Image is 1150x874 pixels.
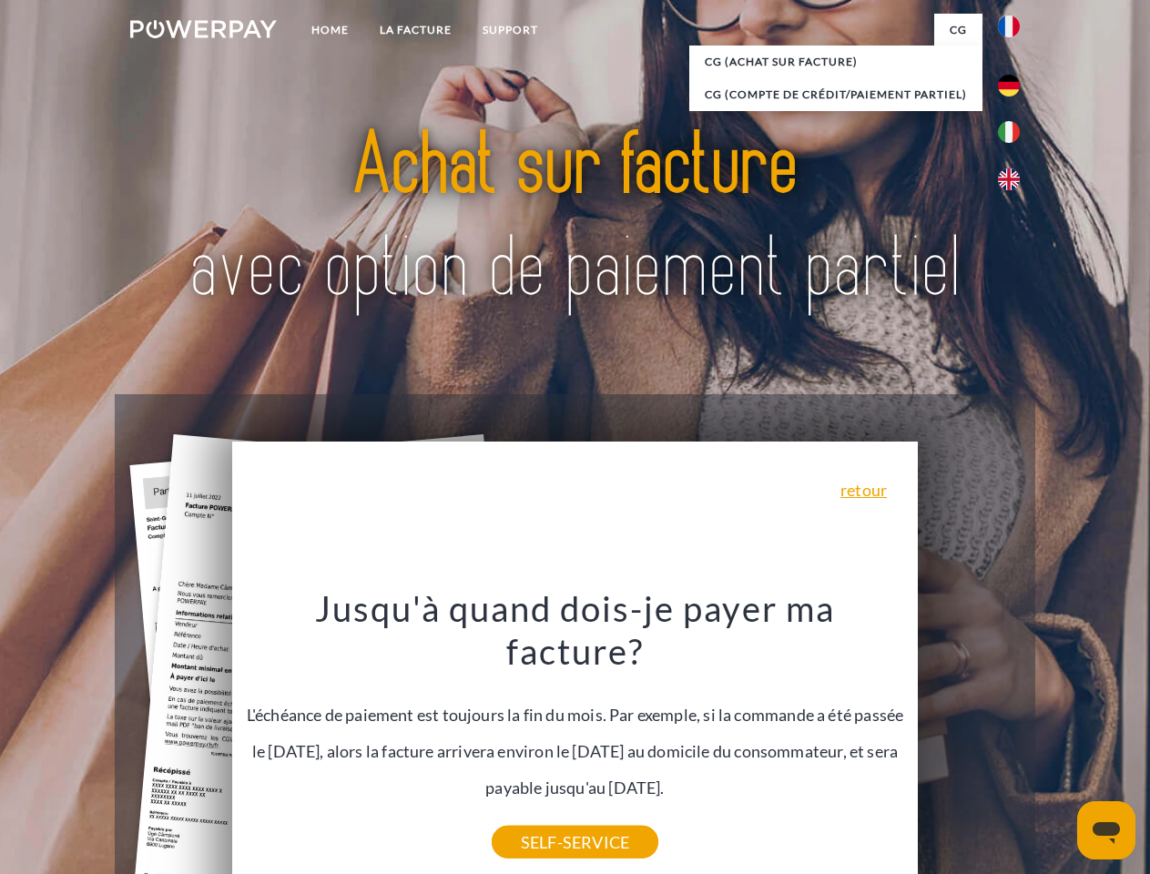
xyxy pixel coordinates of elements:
[998,75,1020,97] img: de
[492,826,658,859] a: SELF-SERVICE
[934,14,982,46] a: CG
[174,87,976,349] img: title-powerpay_fr.svg
[1077,801,1135,859] iframe: Bouton de lancement de la fenêtre de messagerie
[998,168,1020,190] img: en
[689,78,982,111] a: CG (Compte de crédit/paiement partiel)
[998,15,1020,37] img: fr
[243,586,908,674] h3: Jusqu'à quand dois-je payer ma facture?
[998,121,1020,143] img: it
[840,482,887,498] a: retour
[364,14,467,46] a: LA FACTURE
[467,14,554,46] a: Support
[243,586,908,842] div: L'échéance de paiement est toujours la fin du mois. Par exemple, si la commande a été passée le [...
[689,46,982,78] a: CG (achat sur facture)
[296,14,364,46] a: Home
[130,20,277,38] img: logo-powerpay-white.svg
